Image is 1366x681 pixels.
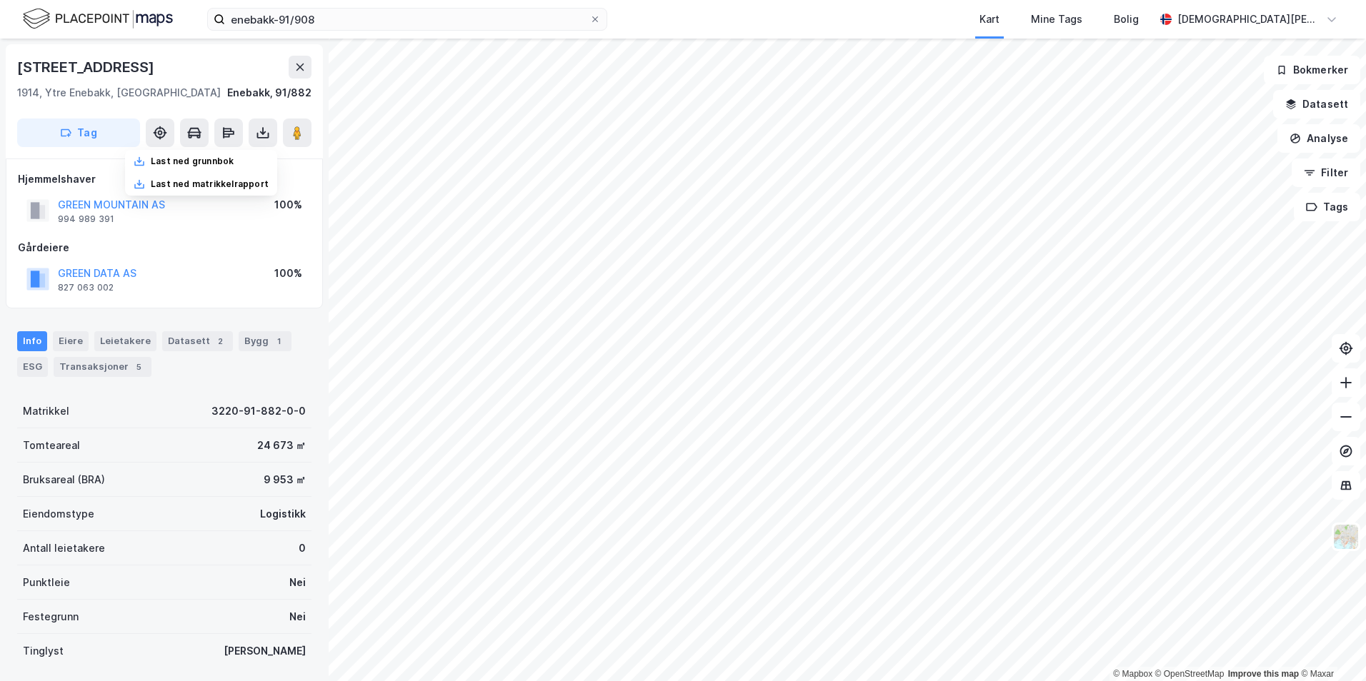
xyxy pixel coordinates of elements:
div: [PERSON_NAME] [224,642,306,660]
div: Tinglyst [23,642,64,660]
div: Bygg [239,331,291,351]
button: Analyse [1277,124,1360,153]
div: Matrikkel [23,403,69,420]
div: 2 [213,334,227,348]
div: Hjemmelshaver [18,171,311,188]
div: Info [17,331,47,351]
div: 0 [299,540,306,557]
div: Nei [289,608,306,625]
div: 24 673 ㎡ [257,437,306,454]
div: [STREET_ADDRESS] [17,56,157,79]
div: Leietakere [94,331,156,351]
div: Bolig [1114,11,1139,28]
img: Z [1332,523,1360,550]
button: Bokmerker [1264,56,1360,84]
div: Punktleie [23,574,70,591]
div: Kart [979,11,999,28]
div: 100% [274,196,302,213]
iframe: Chat Widget [1295,612,1366,681]
div: Mine Tags [1031,11,1082,28]
a: OpenStreetMap [1155,669,1225,679]
div: 9 953 ㎡ [264,471,306,488]
div: Datasett [162,331,233,351]
div: Gårdeiere [18,239,311,256]
a: Mapbox [1113,669,1152,679]
button: Datasett [1273,90,1360,118]
div: 994 989 391 [58,213,114,225]
div: 100% [274,265,302,282]
div: ESG [17,357,48,377]
button: Filter [1292,158,1360,187]
div: Enebakk, 91/882 [227,84,311,101]
div: Festegrunn [23,608,79,625]
div: Last ned grunnbok [151,156,234,167]
div: Eiendomstype [23,505,94,523]
div: 5 [131,360,146,374]
div: Antall leietakere [23,540,105,557]
div: Eiere [53,331,89,351]
div: 827 063 002 [58,282,114,293]
div: 1914, Ytre Enebakk, [GEOGRAPHIC_DATA] [17,84,221,101]
div: Last ned matrikkelrapport [151,178,269,190]
div: Bruksareal (BRA) [23,471,105,488]
button: Tags [1294,193,1360,221]
div: Transaksjoner [54,357,151,377]
div: Nei [289,574,306,591]
div: Kontrollprogram for chat [1295,612,1366,681]
div: 1 [271,334,286,348]
img: logo.f888ab2527a4732fd821a326f86c7f29.svg [23,6,173,31]
div: Logistikk [260,505,306,523]
div: [DEMOGRAPHIC_DATA][PERSON_NAME] [1177,11,1320,28]
div: 3220-91-882-0-0 [211,403,306,420]
input: Søk på adresse, matrikkel, gårdeiere, leietakere eller personer [225,9,589,30]
div: Tomteareal [23,437,80,454]
button: Tag [17,118,140,147]
a: Improve this map [1228,669,1299,679]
